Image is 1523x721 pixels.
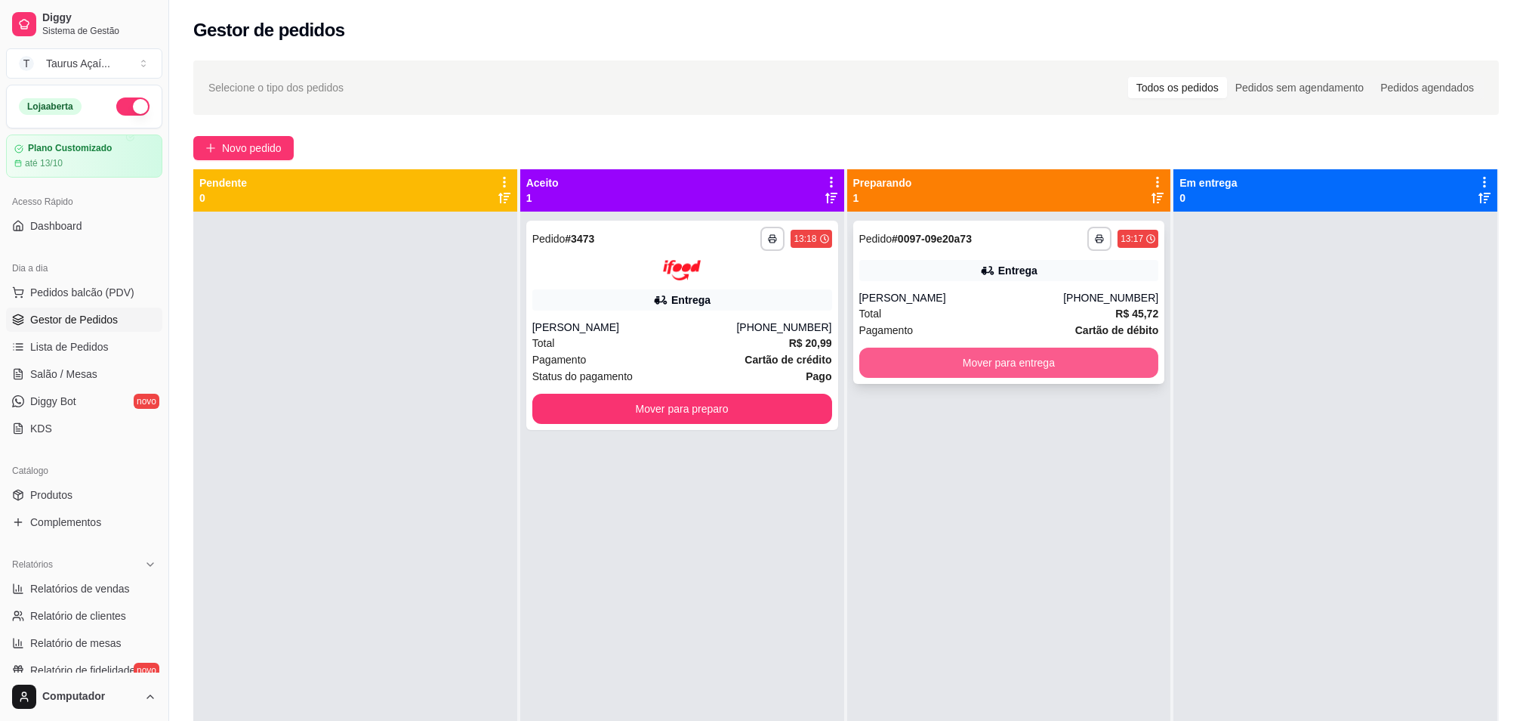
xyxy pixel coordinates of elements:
span: KDS [30,421,52,436]
span: Produtos [30,487,72,503]
p: 1 [853,190,912,206]
div: Taurus Açaí ... [46,56,110,71]
div: 13:17 [1121,233,1143,245]
strong: # 0097-09e20a73 [892,233,972,245]
strong: # 3473 [565,233,594,245]
p: 0 [199,190,247,206]
h2: Gestor de pedidos [193,18,345,42]
span: plus [205,143,216,153]
div: Dia a dia [6,256,162,280]
button: Mover para entrega [859,348,1159,378]
button: Select a team [6,48,162,79]
p: Aceito [526,175,559,190]
span: Novo pedido [222,140,282,156]
p: 0 [1179,190,1237,206]
div: 13:18 [794,233,816,245]
div: Entrega [998,263,1037,278]
p: Preparando [853,175,912,190]
button: Alterar Status [116,97,150,116]
span: Pedido [859,233,893,245]
span: Pagamento [532,351,587,368]
div: Pedidos sem agendamento [1227,77,1372,98]
span: Total [532,335,555,351]
strong: R$ 45,72 [1115,308,1158,320]
a: DiggySistema de Gestão [6,6,162,42]
span: Dashboard [30,218,82,234]
span: Relatórios [12,559,53,571]
a: Produtos [6,483,162,507]
a: Salão / Mesas [6,362,162,386]
span: Relatório de clientes [30,608,126,624]
a: Plano Customizadoaté 13/10 [6,135,162,178]
strong: Cartão de débito [1075,324,1158,336]
div: Pedidos agendados [1372,77,1482,98]
p: 1 [526,190,559,206]
a: Gestor de Pedidos [6,308,162,332]
p: Em entrega [1179,175,1237,190]
a: Relatório de clientes [6,604,162,628]
img: ifood [663,260,701,280]
div: [PERSON_NAME] [859,290,1064,305]
div: [PHONE_NUMBER] [1063,290,1158,305]
span: Gestor de Pedidos [30,312,118,327]
a: Dashboard [6,214,162,238]
article: até 13/10 [25,157,63,169]
button: Computador [6,679,162,715]
strong: Pago [806,370,831,382]
span: Pagamento [859,322,914,339]
div: [PHONE_NUMBER] [736,320,831,335]
span: Relatório de mesas [30,636,122,651]
span: Salão / Mesas [30,367,97,382]
a: Relatório de mesas [6,631,162,655]
span: T [19,56,34,71]
span: Computador [42,690,138,704]
div: Todos os pedidos [1128,77,1227,98]
a: Lista de Pedidos [6,335,162,359]
button: Pedidos balcão (PDV) [6,280,162,305]
div: Loja aberta [19,98,82,115]
strong: Cartão de crédito [745,354,831,366]
div: Acesso Rápido [6,190,162,214]
span: Complementos [30,515,101,530]
p: Pendente [199,175,247,190]
span: Relatórios de vendas [30,581,130,596]
strong: R$ 20,99 [789,337,832,349]
div: Entrega [671,292,711,308]
span: Lista de Pedidos [30,339,109,354]
span: Relatório de fidelidade [30,663,135,678]
a: KDS [6,416,162,441]
a: Relatórios de vendas [6,577,162,601]
a: Diggy Botnovo [6,389,162,413]
span: Diggy [42,11,156,25]
button: Novo pedido [193,136,294,160]
button: Mover para preparo [532,394,832,424]
span: Total [859,305,882,322]
span: Pedido [532,233,566,245]
span: Selecione o tipo dos pedidos [208,79,344,96]
span: Sistema de Gestão [42,25,156,37]
span: Pedidos balcão (PDV) [30,285,134,300]
a: Relatório de fidelidadenovo [6,658,162,682]
span: Diggy Bot [30,394,76,409]
div: Catálogo [6,459,162,483]
article: Plano Customizado [28,143,112,154]
span: Status do pagamento [532,368,633,385]
a: Complementos [6,510,162,534]
div: [PERSON_NAME] [532,320,737,335]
